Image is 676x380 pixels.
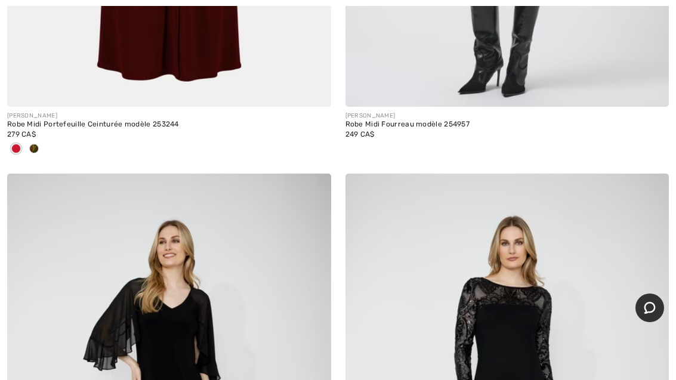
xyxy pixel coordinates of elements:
[7,140,25,159] div: Merlot
[345,112,669,121] div: [PERSON_NAME]
[345,121,669,129] div: Robe Midi Fourreau modèle 254957
[25,140,43,159] div: Artichoke
[345,130,375,138] span: 249 CA$
[635,294,664,323] iframe: Ouvre un widget dans lequel vous pouvez chatter avec l’un de nos agents
[7,130,36,138] span: 279 CA$
[7,121,331,129] div: Robe Midi Portefeuille Ceinturée modèle 253244
[7,112,331,121] div: [PERSON_NAME]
